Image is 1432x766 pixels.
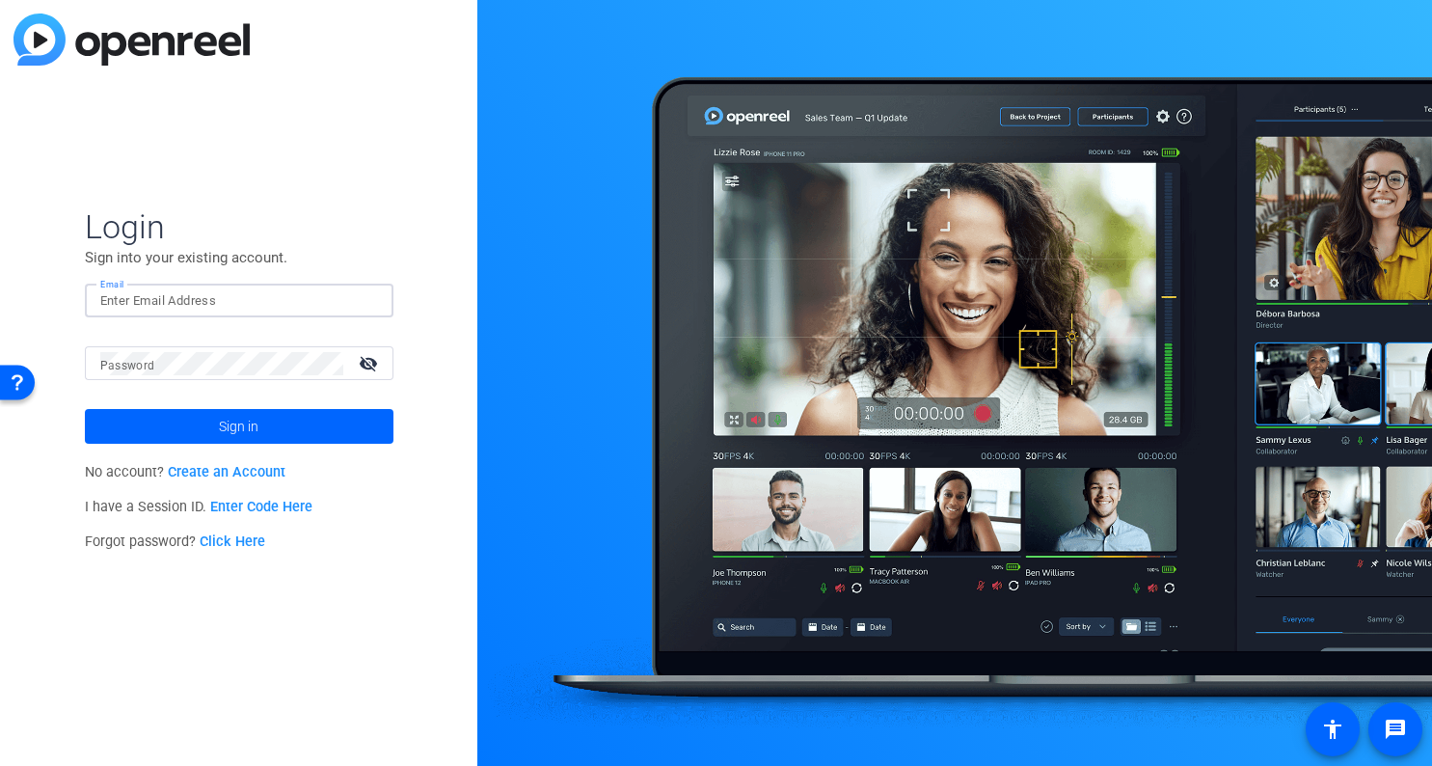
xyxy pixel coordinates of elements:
[1321,718,1344,741] mat-icon: accessibility
[85,206,393,247] span: Login
[100,289,378,313] input: Enter Email Address
[210,499,312,515] a: Enter Code Here
[85,533,266,550] span: Forgot password?
[347,349,393,377] mat-icon: visibility_off
[200,533,265,550] a: Click Here
[100,359,155,372] mat-label: Password
[85,247,393,268] p: Sign into your existing account.
[168,464,285,480] a: Create an Account
[14,14,250,66] img: blue-gradient.svg
[219,402,258,451] span: Sign in
[100,279,124,289] mat-label: Email
[85,464,286,480] span: No account?
[85,499,313,515] span: I have a Session ID.
[85,409,393,444] button: Sign in
[1384,718,1407,741] mat-icon: message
